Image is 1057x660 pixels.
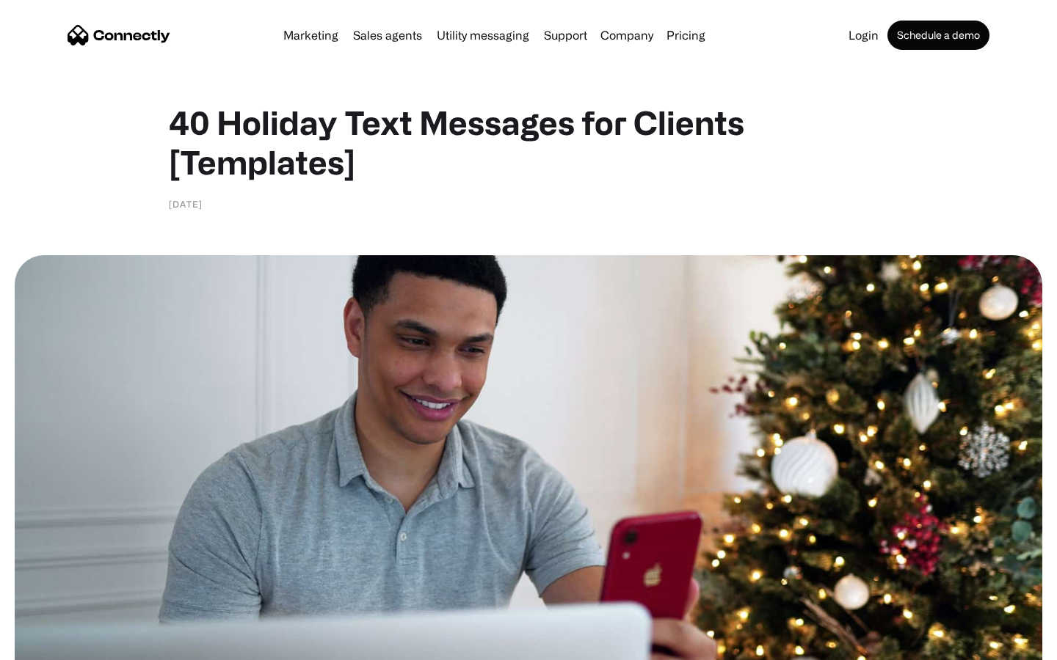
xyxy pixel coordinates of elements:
a: Sales agents [347,29,428,41]
a: Support [538,29,593,41]
h1: 40 Holiday Text Messages for Clients [Templates] [169,103,888,182]
aside: Language selected: English [15,634,88,655]
a: Pricing [661,29,711,41]
a: Utility messaging [431,29,535,41]
a: Schedule a demo [887,21,989,50]
a: Login [843,29,885,41]
a: Marketing [277,29,344,41]
ul: Language list [29,634,88,655]
div: Company [600,25,653,45]
div: [DATE] [169,197,203,211]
